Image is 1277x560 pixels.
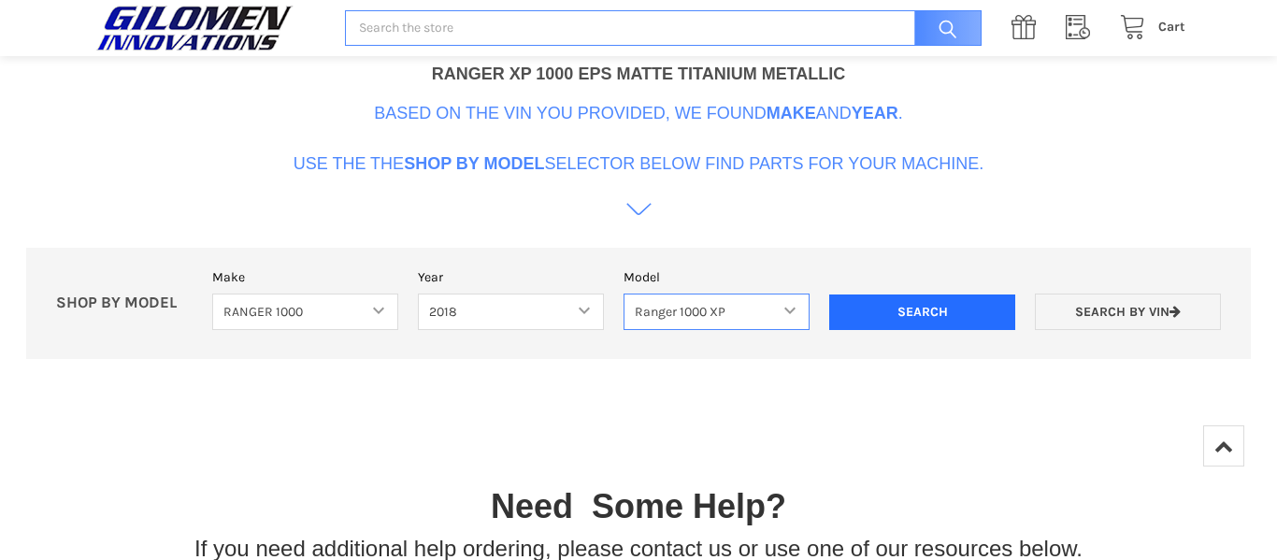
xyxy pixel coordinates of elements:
span: Cart [1158,19,1185,35]
label: Make [212,267,398,287]
p: Need Some Help? [491,481,786,532]
img: GILOMEN INNOVATIONS [92,5,297,51]
p: Based on the VIN you provided, we found and . Use the the selector below find parts for your mach... [294,101,984,177]
b: Year [852,104,898,122]
label: Model [624,267,810,287]
a: Cart [1110,16,1185,39]
a: GILOMEN INNOVATIONS [92,5,325,51]
b: Shop By Model [404,154,544,173]
input: Search [829,294,1015,330]
a: Top of Page [1203,425,1244,467]
label: Year [418,267,604,287]
div: RANGER XP 1000 EPS MATTE TITANIUM METALLIC [432,62,846,87]
input: Search the store [345,10,982,47]
input: Search [905,10,982,47]
a: Search by VIN [1035,294,1221,330]
b: Make [767,104,816,122]
p: SHOP BY MODEL [46,294,203,313]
